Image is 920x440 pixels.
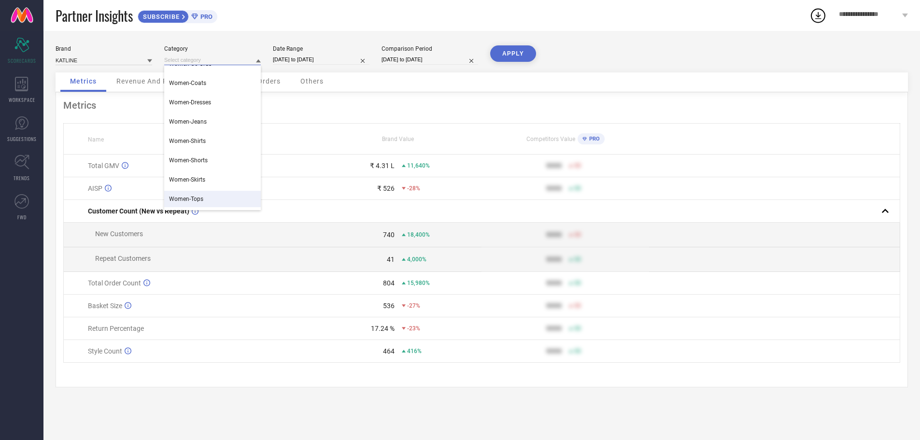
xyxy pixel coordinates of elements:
div: 17.24 % [371,325,395,332]
span: 50 [574,185,581,192]
div: Metrics [63,99,900,111]
span: -27% [407,302,420,309]
span: Total Order Count [88,279,141,287]
span: Women-Coats [169,80,206,86]
div: Women-Shirts [164,133,261,149]
div: ₹ 4.31 L [370,162,395,170]
span: Others [300,77,324,85]
span: AISP [88,185,102,192]
span: 50 [574,325,581,332]
span: 50 [574,231,581,238]
span: 50 [574,302,581,309]
div: 9999 [546,162,562,170]
div: Category [164,45,261,52]
span: Total GMV [88,162,119,170]
span: SUBSCRIBE [138,13,182,20]
div: 740 [383,231,395,239]
div: 464 [383,347,395,355]
div: 9999 [546,302,562,310]
button: APPLY [490,45,536,62]
span: Brand Value [382,136,414,142]
span: 15,980% [407,280,430,286]
span: Women-Skirts [169,176,205,183]
span: Return Percentage [88,325,144,332]
span: Partner Insights [56,6,133,26]
span: TRENDS [14,174,30,182]
input: Select comparison period [382,55,478,65]
div: 9999 [546,325,562,332]
span: 50 [574,162,581,169]
div: 9999 [546,279,562,287]
span: Repeat Customers [95,255,151,262]
span: WORKSPACE [9,96,35,103]
input: Select date range [273,55,369,65]
div: ₹ 526 [377,185,395,192]
div: 9999 [546,231,562,239]
span: Women-Tops [169,196,203,202]
div: Open download list [809,7,827,24]
span: 11,640% [407,162,430,169]
span: SUGGESTIONS [7,135,37,142]
span: Revenue And Pricing [116,77,187,85]
span: 416% [407,348,422,355]
span: Basket Size [88,302,122,310]
div: Brand [56,45,152,52]
div: Women-Coats [164,75,261,91]
span: 50 [574,256,581,263]
a: SUBSCRIBEPRO [138,8,217,23]
span: Women-Dresses [169,99,211,106]
div: 9999 [546,255,562,263]
div: 9999 [546,185,562,192]
span: SCORECARDS [8,57,36,64]
span: Style Count [88,347,122,355]
span: Customer Count (New vs Repeat) [88,207,189,215]
span: Women-Shorts [169,157,208,164]
div: Women-Dresses [164,94,261,111]
span: Competitors Value [526,136,575,142]
span: 4,000% [407,256,426,263]
span: Women-Jeans [169,118,207,125]
span: -28% [407,185,420,192]
input: Select category [164,55,261,65]
span: New Customers [95,230,143,238]
span: Women-Shirts [169,138,206,144]
span: PRO [587,136,600,142]
div: Comparison Period [382,45,478,52]
span: -23% [407,325,420,332]
div: 536 [383,302,395,310]
span: Name [88,136,104,143]
div: Date Range [273,45,369,52]
div: Women-Jeans [164,114,261,130]
span: Metrics [70,77,97,85]
div: 804 [383,279,395,287]
div: 9999 [546,347,562,355]
div: Women-Shorts [164,152,261,169]
div: Women-Tops [164,191,261,207]
div: 41 [387,255,395,263]
span: 18,400% [407,231,430,238]
span: PRO [198,13,212,20]
span: FWD [17,213,27,221]
span: 50 [574,280,581,286]
span: 50 [574,348,581,355]
div: Women-Skirts [164,171,261,188]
